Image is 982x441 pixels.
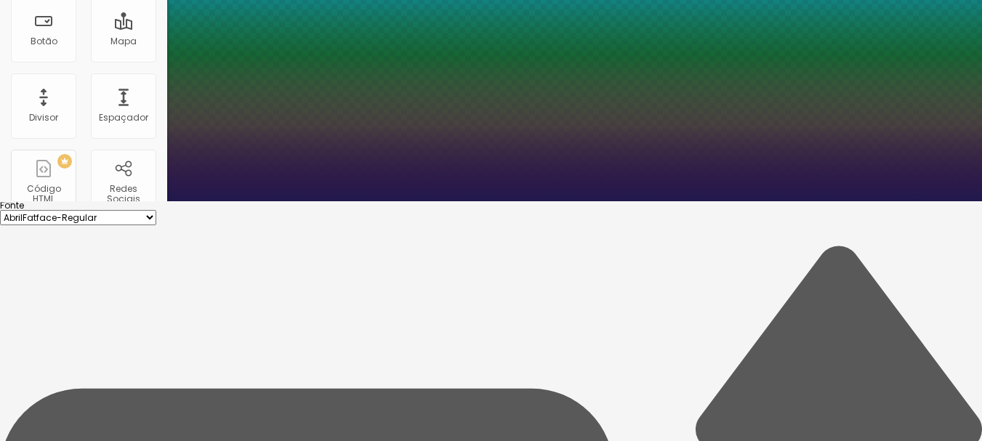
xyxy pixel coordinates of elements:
[110,35,137,47] font: Mapa
[107,182,140,205] font: Redes Sociais
[29,111,58,124] font: Divisor
[31,35,57,47] font: Botão
[99,111,148,124] font: Espaçador
[27,182,61,205] font: Código HTML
